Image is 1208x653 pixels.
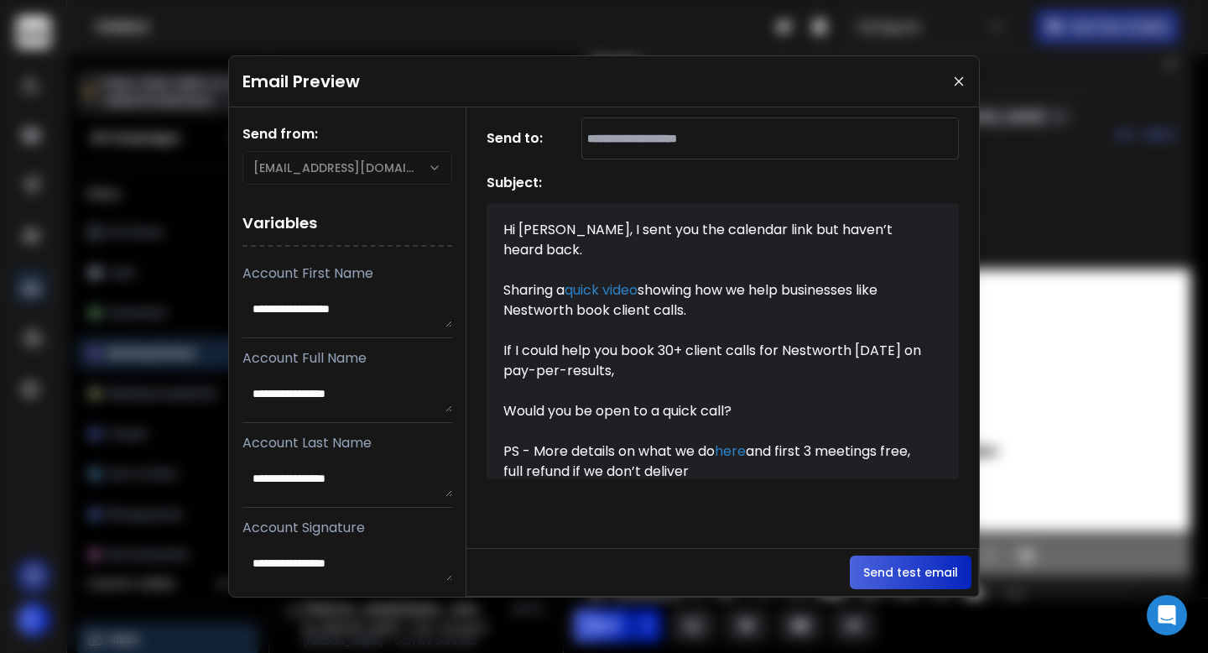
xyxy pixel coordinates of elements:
button: Send test email [850,556,971,589]
div: Sharing a showing how we help businesses like Nestworth book client calls. [503,280,923,321]
div: Hi [PERSON_NAME], I sent you the calendar link but haven’t heard back. [503,220,923,260]
div: PS - More details on what we do and first 3 meetings free, full refund if we don’t deliver [503,441,923,482]
div: Would you be open to a quick call? [503,401,923,421]
a: here [715,441,746,461]
a: quick video [565,280,638,300]
div: If I could help you book 30+ client calls for Nestworth [DATE] on pay-per-results, [503,341,923,381]
div: Open Intercom Messenger [1147,595,1187,635]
